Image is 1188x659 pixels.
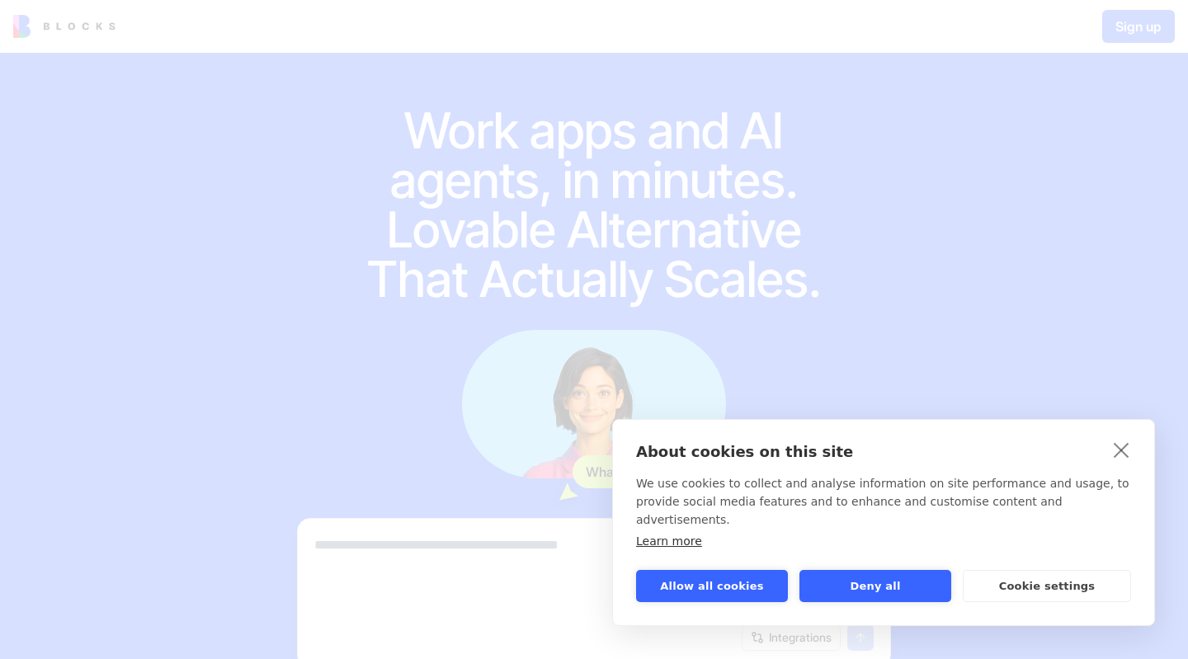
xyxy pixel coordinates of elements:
button: Deny all [799,570,951,602]
strong: About cookies on this site [636,443,853,460]
a: Learn more [636,534,702,548]
button: Allow all cookies [636,570,788,602]
a: close [1109,436,1134,463]
p: We use cookies to collect and analyse information on site performance and usage, to provide socia... [636,474,1131,529]
button: Cookie settings [963,570,1131,602]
